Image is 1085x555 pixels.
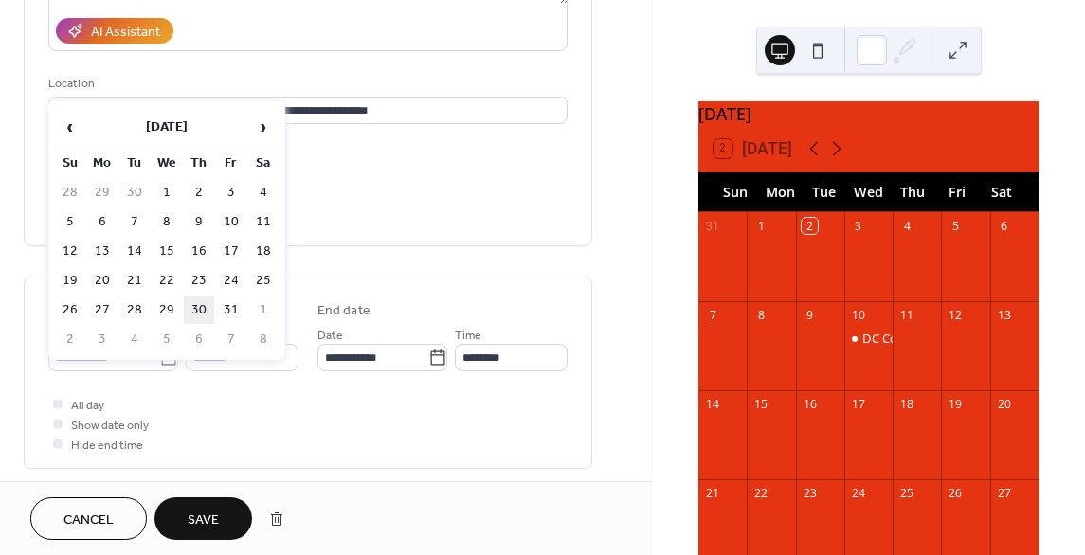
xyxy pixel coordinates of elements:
div: 9 [802,307,818,323]
td: 4 [248,179,279,206]
div: Location [48,74,564,94]
td: 30 [184,296,214,324]
div: 12 [948,307,964,323]
div: AI Assistant [91,23,160,43]
button: Save [154,497,252,540]
td: 5 [55,208,85,236]
th: We [152,150,182,177]
div: 11 [899,307,915,323]
div: Thu [891,172,935,211]
td: 17 [216,238,246,265]
div: 27 [996,485,1012,501]
th: Mo [87,150,118,177]
td: 21 [119,267,150,295]
td: 30 [119,179,150,206]
td: 28 [55,179,85,206]
td: 10 [216,208,246,236]
div: 15 [753,396,769,412]
th: [DATE] [87,107,246,148]
td: 12 [55,238,85,265]
span: All day [71,396,104,416]
th: Tu [119,150,150,177]
th: Sa [248,150,279,177]
td: 4 [119,326,150,353]
td: 25 [248,267,279,295]
div: 13 [996,307,1012,323]
div: 19 [948,396,964,412]
td: 7 [216,326,246,353]
span: ‹ [56,108,84,146]
td: 2 [184,179,214,206]
span: › [249,108,278,146]
div: 6 [996,218,1012,234]
td: 31 [216,296,246,324]
div: Mon [758,172,803,211]
td: 27 [87,296,118,324]
div: Sun [714,172,758,211]
td: 6 [184,326,214,353]
td: 14 [119,238,150,265]
div: 8 [753,307,769,323]
div: 31 [705,218,721,234]
div: DC ConnX #92 - Sporting Clays Tournament [844,330,893,347]
div: 10 [850,307,866,323]
td: 8 [248,326,279,353]
div: 3 [850,218,866,234]
div: 26 [948,485,964,501]
td: 3 [216,179,246,206]
div: 14 [705,396,721,412]
div: 7 [705,307,721,323]
td: 16 [184,238,214,265]
td: 1 [152,179,182,206]
td: 22 [152,267,182,295]
div: 16 [802,396,818,412]
div: 4 [899,218,915,234]
td: 28 [119,296,150,324]
span: Show date only [71,416,149,436]
span: Time [455,326,481,346]
div: 23 [802,485,818,501]
td: 20 [87,267,118,295]
td: 7 [119,208,150,236]
td: 19 [55,267,85,295]
td: 29 [87,179,118,206]
span: Date [317,326,343,346]
div: 25 [899,485,915,501]
div: 20 [996,396,1012,412]
td: 13 [87,238,118,265]
td: 11 [248,208,279,236]
span: Cancel [63,510,114,530]
td: 18 [248,238,279,265]
div: 5 [948,218,964,234]
div: 2 [802,218,818,234]
td: 26 [55,296,85,324]
div: Wed [846,172,891,211]
div: End date [317,301,371,321]
div: [DATE] [698,101,1039,126]
div: 18 [899,396,915,412]
th: Su [55,150,85,177]
td: 5 [152,326,182,353]
td: 24 [216,267,246,295]
button: Cancel [30,497,147,540]
td: 23 [184,267,214,295]
div: 22 [753,485,769,501]
span: Save [188,510,219,530]
td: 3 [87,326,118,353]
div: 17 [850,396,866,412]
td: 8 [152,208,182,236]
td: 15 [152,238,182,265]
button: AI Assistant [56,18,173,44]
td: 9 [184,208,214,236]
th: Fr [216,150,246,177]
div: Sat [979,172,1023,211]
div: Fri [935,172,980,211]
td: 1 [248,296,279,324]
td: 2 [55,326,85,353]
div: 1 [753,218,769,234]
span: Hide end time [71,436,143,456]
td: 6 [87,208,118,236]
th: Th [184,150,214,177]
div: 24 [850,485,866,501]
